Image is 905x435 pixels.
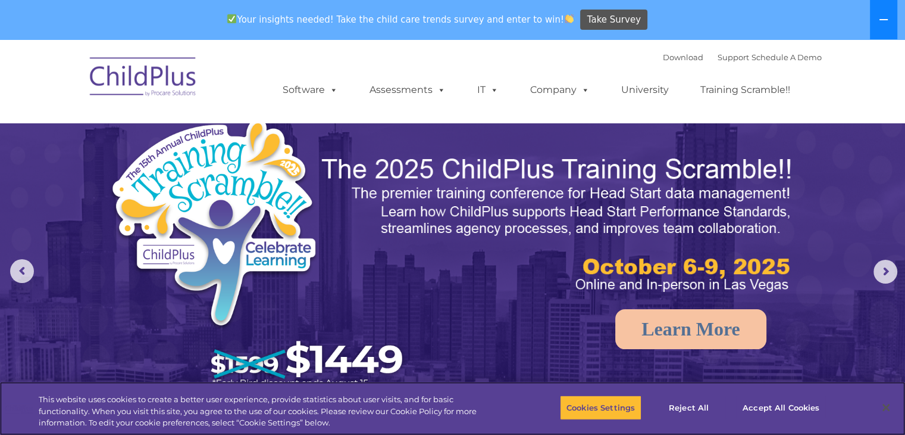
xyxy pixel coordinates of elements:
span: Phone number [165,128,216,136]
a: Download [663,52,703,62]
button: Accept All Cookies [736,395,826,420]
button: Cookies Settings [560,395,641,420]
a: Learn More [615,309,766,349]
button: Reject All [652,395,726,420]
img: 👏 [565,14,574,23]
a: Take Survey [580,10,647,30]
font: | [663,52,822,62]
img: ✅ [227,14,236,23]
a: Training Scramble!! [688,78,802,102]
button: Close [873,394,899,421]
img: ChildPlus by Procare Solutions [84,49,203,108]
a: Software [271,78,350,102]
a: University [609,78,681,102]
div: This website uses cookies to create a better user experience, provide statistics about user visit... [39,394,498,429]
span: Your insights needed! Take the child care trends survey and enter to win! [223,8,579,31]
a: IT [465,78,511,102]
a: Support [718,52,749,62]
a: Company [518,78,602,102]
span: Last name [165,79,202,88]
a: Schedule A Demo [751,52,822,62]
span: Take Survey [587,10,641,30]
a: Assessments [358,78,458,102]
